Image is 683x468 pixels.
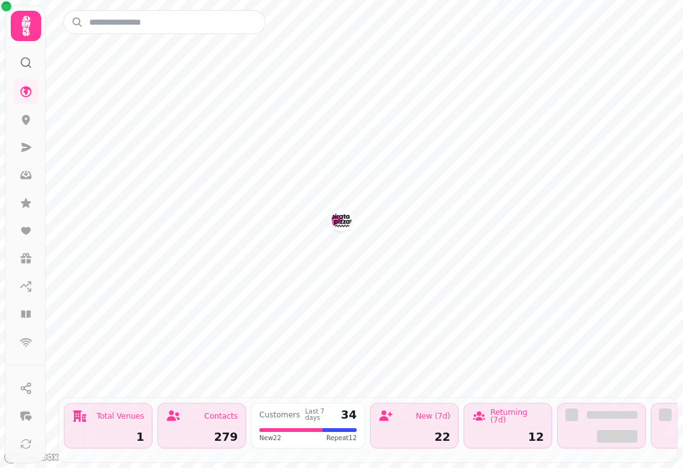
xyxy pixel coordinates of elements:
[305,409,336,421] div: Last 7 days
[259,411,300,419] div: Customers
[331,210,352,234] div: Map marker
[204,412,238,420] div: Contacts
[4,450,59,464] a: Mapbox logo
[259,433,281,443] span: New 22
[326,433,357,443] span: Repeat 12
[97,412,144,420] div: Total Venues
[490,409,544,424] div: Returning (7d)
[331,210,352,230] button: Il Pirata Pizzata
[72,431,144,443] div: 1
[341,409,357,421] div: 34
[472,431,544,443] div: 12
[166,431,238,443] div: 279
[378,431,450,443] div: 22
[415,412,450,420] div: New (7d)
